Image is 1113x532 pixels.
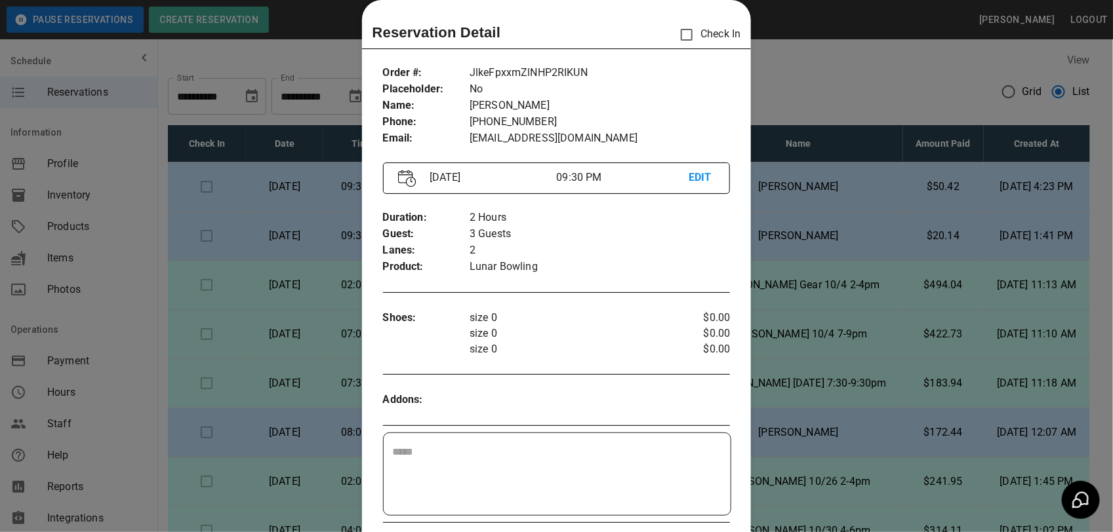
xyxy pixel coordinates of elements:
p: [EMAIL_ADDRESS][DOMAIN_NAME] [470,130,730,147]
p: 2 Hours [470,210,730,226]
p: Lunar Bowling [470,259,730,275]
p: Shoes : [383,310,470,326]
p: [DATE] [424,170,557,185]
p: [PHONE_NUMBER] [470,114,730,130]
p: size 0 [470,310,672,326]
p: Reservation Detail [373,22,501,43]
p: $0.00 [672,326,730,341]
p: JlkeFpxxmZlNHP2RIKUN [470,65,730,81]
p: Duration : [383,210,470,226]
p: Guest : [383,226,470,242]
p: Email : [383,130,470,147]
p: Addons : [383,392,470,408]
p: Check In [673,21,740,48]
p: 2 [470,242,730,259]
p: Order # : [383,65,470,81]
p: Lanes : [383,242,470,259]
p: size 0 [470,341,672,357]
p: No [470,81,730,98]
p: Placeholder : [383,81,470,98]
p: Product : [383,259,470,275]
p: Name : [383,98,470,114]
p: EDIT [689,170,715,186]
p: [PERSON_NAME] [470,98,730,114]
p: 3 Guests [470,226,730,242]
p: $0.00 [672,341,730,357]
p: size 0 [470,326,672,341]
p: Phone : [383,114,470,130]
p: 09:30 PM [556,170,689,185]
img: Vector [398,170,416,187]
p: $0.00 [672,310,730,326]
